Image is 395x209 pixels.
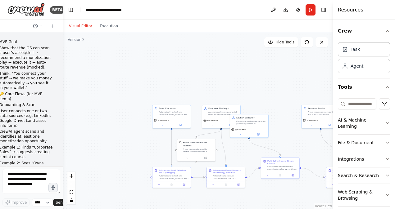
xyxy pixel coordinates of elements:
[183,148,214,153] div: A tool that can be used to search the internet with a search_query.
[152,167,191,188] div: Autonomous Asset Detection and Play MappingAutomatically detect and categorize {user_name}'s asse...
[2,198,30,207] button: Improve
[67,188,75,196] button: fit view
[301,167,324,179] g: Edge from ef4287de-a385-4537-a0b1-e071ae114e64 to 1a484d22-2a04-43c4-a0a1-547baa457e5d
[53,199,72,206] button: Send
[247,167,259,179] g: Edge from 43da0fea-bd4d-4257-9404-0cd88e955ac4 to ef4287de-a385-4537-a0b1-e071ae114e64
[165,183,178,186] button: No output available
[179,183,189,186] button: Open in side panel
[159,111,189,116] div: Automatically detect and categorize {user_name}'s asset ({user_asset}) using demographic context ...
[207,167,245,188] div: Autonomous Market Research and Strategy ExecutionAutomatically execute comprehensive market resea...
[220,130,227,165] g: Edge from 18dcbff5-1f91-4c8d-a63e-9cc67a2bfbb8 to 43da0fea-bd4d-4257-9404-0cd88e955ac4
[213,175,243,180] div: Automatically execute comprehensive market research for the selected monetization play. Search re...
[274,173,287,177] button: No output available
[7,3,45,17] img: Logo
[56,200,65,205] span: Send
[159,175,189,180] div: Automatically detect and categorize {user_name}'s asset ({user_asset}) using the asset-to-play ma...
[230,114,269,138] div: Launch ExecutorCreate comprehensive income-generating assets for {user_name} using a robust multi...
[338,151,390,167] button: Integrations
[158,119,169,122] span: gpt-4o-mini
[11,200,27,205] span: Improve
[308,107,338,110] div: Revenue Router
[66,6,75,14] button: Hide left sidebar
[207,119,218,122] span: gpt-4o-mini
[236,116,266,119] div: Launch Executor
[219,183,232,186] button: No output available
[338,112,390,134] button: AI & Machine Learning
[65,22,96,30] button: Visual Editor
[321,123,338,127] button: Open in side panel
[177,139,216,162] div: BraveSearchToolBrave Web Search the internetA tool that can be used to search the internet with a...
[326,167,365,188] div: Revenue Optimization and Launch SupportProvide revenue optimization guidance for {user_name}'s ch...
[351,63,363,69] div: Agent
[235,128,246,131] span: gpt-4o-mini
[179,141,182,144] img: BraveSearchTool
[301,105,340,129] div: Revenue RouterProvide revenue optimization and launch support for {user_name}'s chosen implementa...
[338,167,390,184] button: Search & Research
[213,169,243,174] div: Autonomous Market Research and Strategy Execution
[236,120,266,125] div: Create comprehensive income-generating assets for {user_name} using a robust multi-option approac...
[96,22,122,30] button: Execution
[48,183,58,192] button: Click to speak your automation idea
[338,6,363,14] h4: Resources
[247,139,282,156] g: Edge from 312760e1-8f3a-4bf9-9923-54fb8d34f451 to ef4287de-a385-4537-a0b1-e071ae114e64
[159,107,189,110] div: Asset Processor
[221,123,239,127] button: Open in side panel
[288,173,298,177] button: Open in side panel
[30,22,45,30] button: Switch to previous chat
[48,22,58,30] button: Start a new chat
[197,156,214,160] button: Open in side panel
[195,130,223,137] g: Edge from 18dcbff5-1f91-4c8d-a63e-9cc67a2bfbb8 to dcd6126b-6c2a-4db3-9628-f258dbdd0e41
[67,172,75,204] div: React Flow controls
[338,22,390,40] button: Crew
[338,40,390,78] div: Crew
[172,123,189,127] button: Open in side panel
[267,165,297,170] div: Execute the recommended monetization play by creating actual income-generating assets in 3 implem...
[338,78,390,96] button: Tools
[183,141,214,147] div: Brave Web Search the internet
[159,169,189,174] div: Autonomous Asset Detection and Play Mapping
[308,111,338,116] div: Provide revenue optimization and launch support for {user_name}'s chosen implementation option. A...
[193,176,205,179] g: Edge from 0ea2dbae-579c-4f03-9973-39cb1c03310b to 43da0fea-bd4d-4257-9404-0cd88e955ac4
[50,6,65,14] div: BETA
[261,158,300,179] div: Multi-Option Income Stream CreationExecute the recommended monetization play by creating actual i...
[307,119,318,122] span: gpt-4o-mini
[264,37,298,47] button: Hide Tools
[319,130,347,165] g: Edge from 182e1374-b698-40f0-817a-a2470216eee3 to 1a484d22-2a04-43c4-a0a1-547baa457e5d
[67,172,75,180] button: zoom in
[351,46,360,52] div: Task
[208,107,238,110] div: Playbook Strategist
[338,184,390,206] button: Web Scraping & Browsing
[152,105,191,129] div: Asset ProcessorAutomatically detect and categorize {user_name}'s asset ({user_asset}) using demog...
[208,111,238,116] div: Autonomously execute market research and automatically select the precise monetization strategy f...
[249,132,267,136] button: Open in side panel
[315,204,332,208] a: React Flow attribution
[170,130,173,165] g: Edge from 443fab5c-ff9b-4af1-8159-c41be1b35e45 to 0ea2dbae-579c-4f03-9973-39cb1c03310b
[67,196,75,204] button: toggle interactivity
[85,7,122,13] nav: breadcrumb
[202,105,241,129] div: Playbook StrategistAutonomously execute market research and automatically select the precise mone...
[68,37,84,42] div: Version 9
[267,160,297,165] div: Multi-Option Income Stream Creation
[233,183,244,186] button: Open in side panel
[275,40,294,45] span: Hide Tools
[319,6,328,14] button: Hide right sidebar
[338,135,390,151] button: File & Document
